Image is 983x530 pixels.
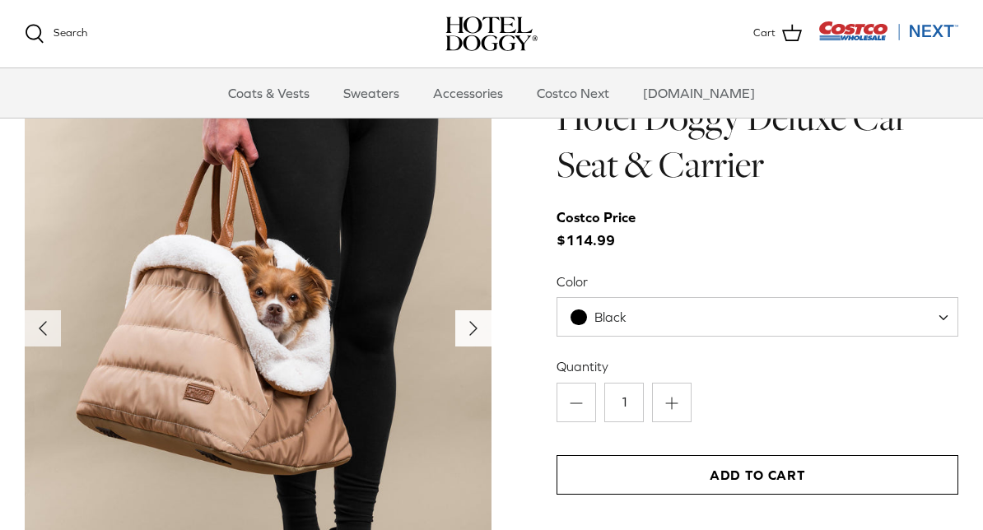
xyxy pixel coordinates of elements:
[818,31,958,44] a: Visit Costco Next
[557,95,958,188] h1: Hotel Doggy Deluxe Car Seat & Carrier
[628,68,770,118] a: [DOMAIN_NAME]
[557,207,636,229] div: Costco Price
[445,16,538,51] a: hoteldoggy.com hoteldoggycom
[25,310,61,346] button: Previous
[557,309,659,326] span: Black
[604,383,644,422] input: Quantity
[54,26,87,39] span: Search
[557,207,652,251] span: $114.99
[445,16,538,51] img: hoteldoggycom
[753,23,802,44] a: Cart
[557,272,958,291] label: Color
[213,68,324,118] a: Coats & Vests
[557,357,958,375] label: Quantity
[328,68,414,118] a: Sweaters
[25,24,87,44] a: Search
[455,310,491,346] button: Next
[818,21,958,41] img: Costco Next
[594,309,627,324] span: Black
[522,68,624,118] a: Costco Next
[418,68,518,118] a: Accessories
[753,25,776,42] span: Cart
[557,297,958,337] span: Black
[557,455,958,495] button: Add to Cart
